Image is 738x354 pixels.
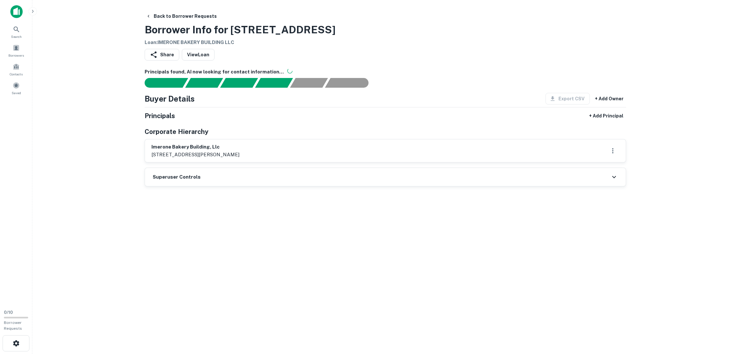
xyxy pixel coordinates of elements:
button: + Add Owner [592,93,626,105]
span: Borrower Requests [4,320,22,331]
a: ViewLoan [182,49,215,61]
h6: imerone bakery building, llc [151,143,239,151]
a: Saved [2,79,30,97]
div: Principals found, AI now looking for contact information... [255,78,293,88]
span: 0 / 10 [4,310,13,315]
button: Back to Borrower Requests [143,10,219,22]
img: capitalize-icon.png [10,5,23,18]
h6: Superuser Controls [153,173,201,181]
div: AI fulfillment process complete. [325,78,376,88]
h3: Borrower Info for [STREET_ADDRESS] [145,22,336,38]
h6: Principals found, AI now looking for contact information... [145,68,626,76]
div: Principals found, still searching for contact information. This may take time... [290,78,328,88]
button: Share [145,49,179,61]
h4: Buyer Details [145,93,195,105]
iframe: Chat Widget [706,302,738,333]
div: Sending borrower request to AI... [137,78,185,88]
a: Borrowers [2,42,30,59]
a: Contacts [2,61,30,78]
span: Search [11,34,22,39]
span: Borrowers [8,53,24,58]
span: Saved [12,90,21,95]
div: Your request is received and processing... [185,78,223,88]
div: Documents found, AI parsing details... [220,78,258,88]
a: Search [2,23,30,40]
h5: Principals [145,111,175,121]
button: + Add Principal [587,110,626,122]
h5: Corporate Hierarchy [145,127,208,137]
span: Contacts [10,72,23,77]
p: [STREET_ADDRESS][PERSON_NAME] [151,151,239,159]
h6: Loan : IMERONE BAKERY BUILDING LLC [145,39,336,46]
